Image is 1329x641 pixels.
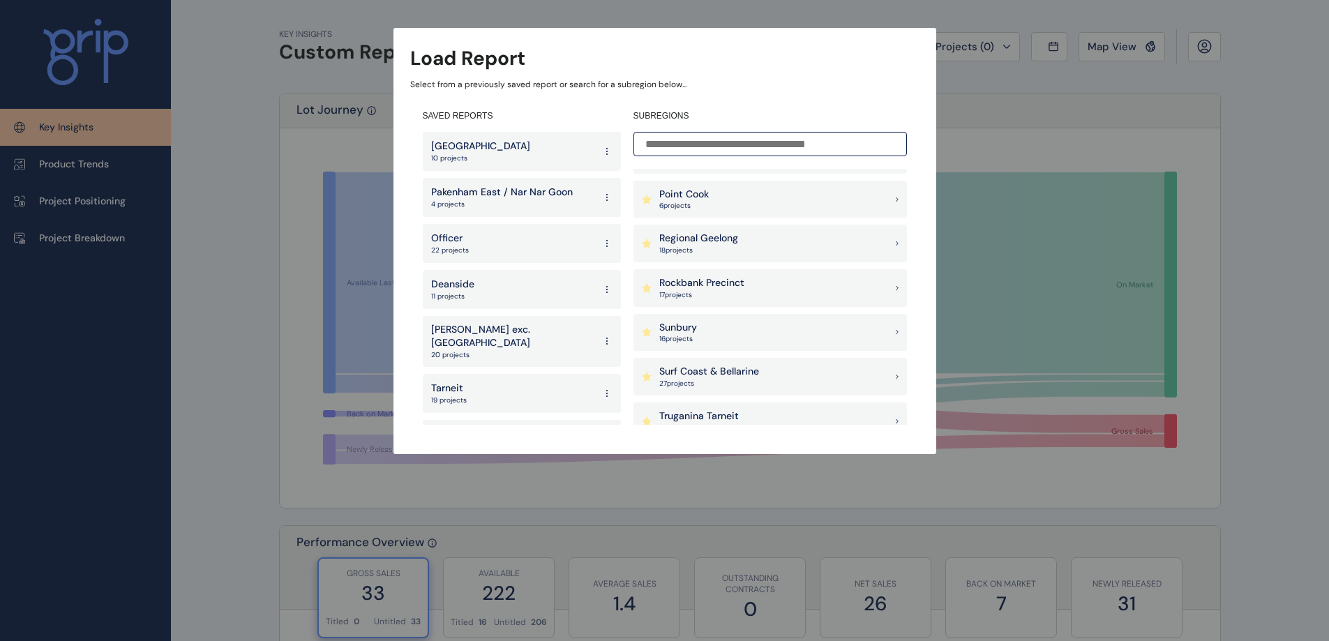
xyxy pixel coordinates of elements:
p: 4 projects [431,199,573,209]
h3: Load Report [410,45,525,72]
p: 31 project s [659,423,739,432]
p: Pakenham East / Nar Nar Goon [431,186,573,199]
p: 19 projects [431,395,467,405]
p: 20 projects [431,350,594,360]
p: 17 project s [659,290,744,300]
p: 11 projects [431,292,474,301]
p: Rockbank Precinct [659,276,744,290]
p: Deanside [431,278,474,292]
p: [PERSON_NAME] exc. [GEOGRAPHIC_DATA] [431,323,594,350]
h4: SAVED REPORTS [423,110,621,122]
p: Point Cook [659,188,709,202]
p: Surf Coast & Bellarine [659,365,759,379]
p: 22 projects [431,246,469,255]
p: [GEOGRAPHIC_DATA] [431,139,530,153]
p: 18 project s [659,246,738,255]
p: Tarneit [431,382,467,395]
h4: SUBREGIONS [633,110,907,122]
p: Select from a previously saved report or search for a subregion below... [410,79,919,91]
p: 6 project s [659,201,709,211]
p: 27 project s [659,379,759,389]
p: Regional Geelong [659,232,738,246]
p: 16 project s [659,334,697,344]
p: Officer [431,232,469,246]
p: 10 projects [431,153,530,163]
p: Sunbury [659,321,697,335]
p: Truganina Tarneit [659,409,739,423]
